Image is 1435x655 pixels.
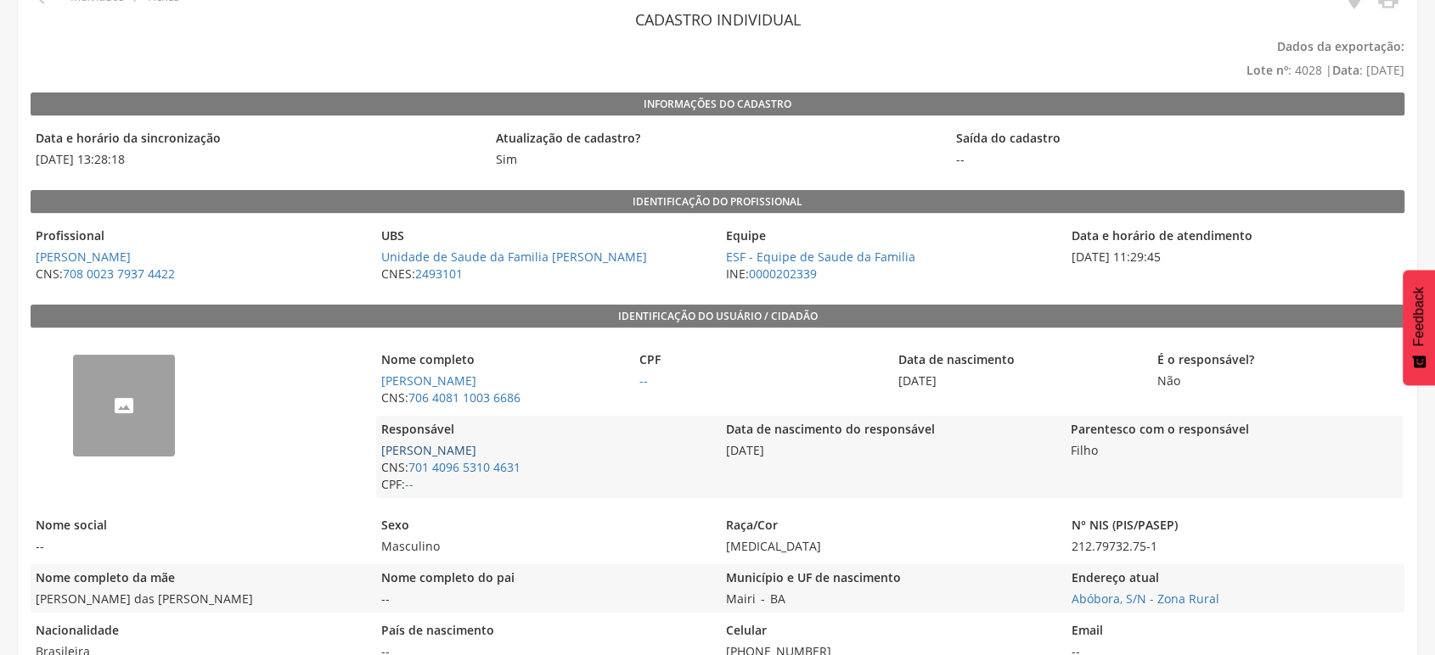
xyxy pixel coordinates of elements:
[31,130,482,149] legend: Data e horário da sincronização
[63,266,175,282] a: 708 0023 7937 4422
[376,266,713,283] span: CNES:
[1066,569,1404,589] legend: Endereço atual
[376,421,712,440] legend: Responsável
[1066,517,1404,536] legend: N° NIS (PIS/PASEP)
[381,442,476,458] a: [PERSON_NAME]
[376,538,713,555] span: Masculino
[721,569,1058,589] legend: Município e UF de nascimento
[376,459,712,476] span: CNS:
[1246,62,1288,78] b: Lote nº
[721,538,1058,555] span: [MEDICAL_DATA]
[951,130,1403,149] legend: Saída do cadastro
[376,227,713,247] legend: UBS
[405,476,414,492] a: --
[31,305,1404,328] legend: Identificação do usuário / cidadão
[491,130,943,149] legend: Atualização de cadastro?
[721,421,1057,440] legend: Data de nascimento do responsável
[376,569,713,589] legend: Nome completo do pai
[31,4,1404,35] header: Cadastro individual
[726,249,915,265] a: ESF - Equipe de Saude da Familia
[1277,38,1404,54] b: Dados da exportação:
[1066,538,1404,555] span: 212.79732.75-1
[376,476,712,493] span: CPF:
[1066,227,1404,247] legend: Data e horário de atendimento
[1066,622,1404,641] legend: Email
[1072,591,1219,607] a: Abóbora, S/N - Zona Rural
[31,35,1404,82] p: : 4028 | : [DATE]
[1332,62,1359,78] b: Data
[1152,372,1403,389] span: Não
[1403,270,1435,385] button: Feedback - Mostrar pesquisa
[721,564,1058,613] div: -
[36,249,131,265] a: [PERSON_NAME]
[951,151,1403,168] span: --
[415,266,463,282] a: 2493101
[31,517,368,536] legend: Nome social
[31,622,368,641] legend: Nacionalidade
[1066,249,1404,266] span: [DATE] 11:29:45
[31,538,368,555] span: --
[1066,421,1402,440] legend: Parentesco com o responsável
[31,190,1404,214] legend: Identificação do profissional
[381,372,476,389] a: [PERSON_NAME]
[721,517,1058,536] legend: Raça/Cor
[1411,287,1427,346] span: Feedback
[491,151,522,168] span: Sim
[376,591,713,607] span: --
[376,389,627,406] span: CNS:
[31,151,482,168] span: [DATE] 13:28:18
[31,266,368,283] span: CNS:
[376,517,713,536] legend: Sexo
[749,266,817,282] a: 0000202339
[381,249,647,265] a: Unidade de Saude da Familia [PERSON_NAME]
[721,591,761,607] span: Mairi
[721,227,1058,247] legend: Equipe
[634,351,885,371] legend: CPF
[893,372,1144,389] span: [DATE]
[31,591,368,607] span: [PERSON_NAME] das [PERSON_NAME]
[721,266,1058,283] span: INE:
[376,351,627,371] legend: Nome completo
[408,459,521,475] a: 701 4096 5310 4631
[721,622,1058,641] legend: Celular
[1066,442,1402,459] span: Filho
[408,389,521,406] a: 706 4081 1003 6686
[1152,351,1403,371] legend: É o responsável?
[31,227,368,247] legend: Profissional
[31,92,1404,116] legend: Informações do Cadastro
[893,351,1144,371] legend: Data de nascimento
[721,442,1057,459] span: [DATE]
[765,591,791,607] span: BA
[31,569,368,589] legend: Nome completo da mãe
[376,622,713,641] legend: País de nascimento
[639,372,648,389] a: --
